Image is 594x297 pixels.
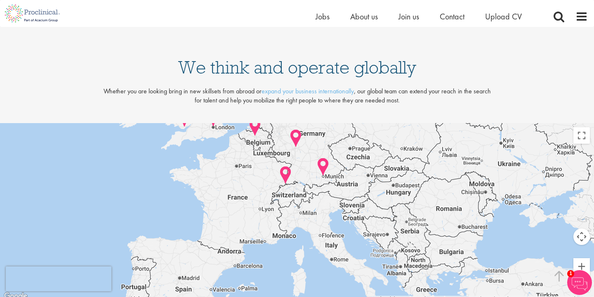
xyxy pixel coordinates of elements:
[350,11,378,22] a: About us
[573,228,590,245] button: Map camera controls
[567,270,574,277] span: 1
[101,87,493,106] p: Whether you are looking bring in new skillsets from abroad or , our global team can extend your r...
[262,87,354,95] a: expand your business internationally
[567,270,592,295] img: Chatbot
[316,11,330,22] a: Jobs
[573,127,590,144] button: Toggle fullscreen view
[440,11,464,22] a: Contact
[6,266,111,291] iframe: reCAPTCHA
[398,11,419,22] a: Join us
[485,11,522,22] a: Upload CV
[573,258,590,275] button: Zoom in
